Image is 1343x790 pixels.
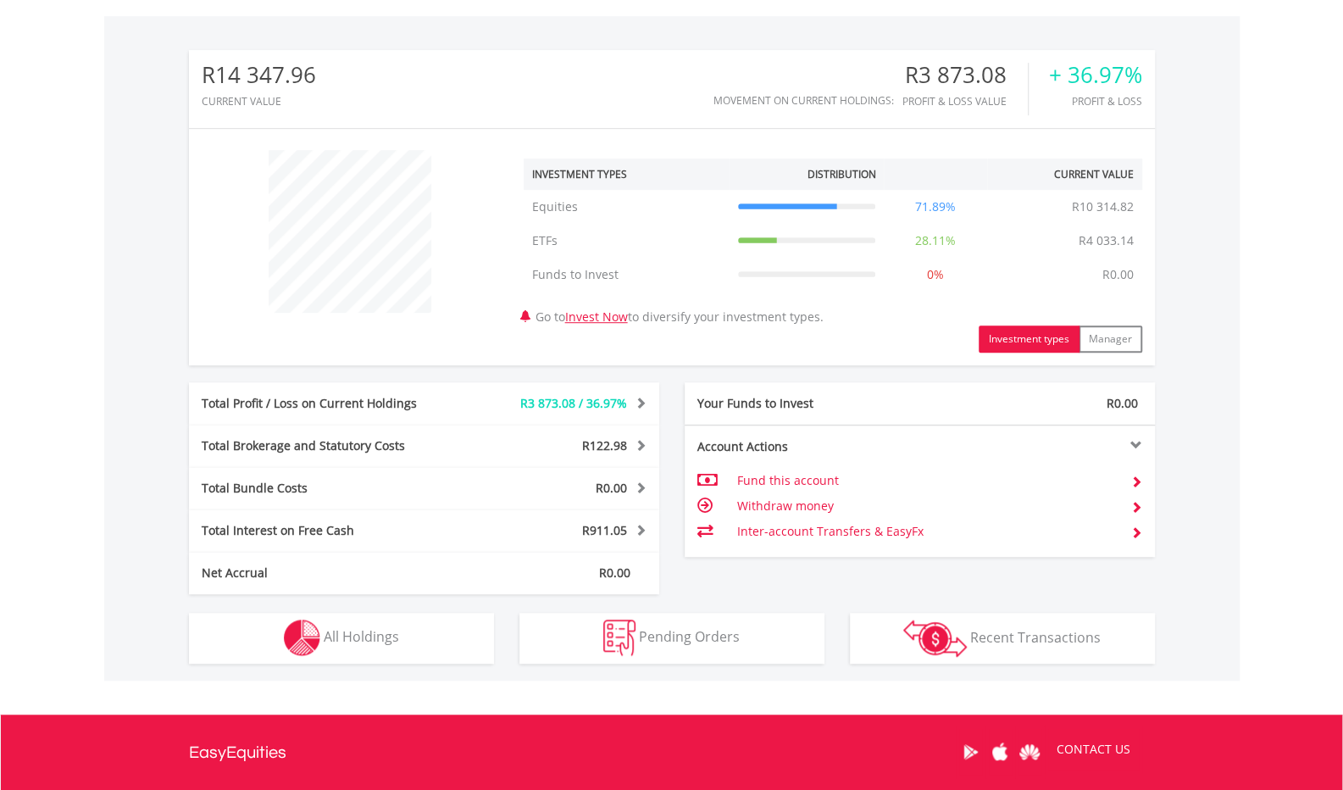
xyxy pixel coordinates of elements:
img: pending_instructions-wht.png [603,620,635,656]
span: Pending Orders [639,627,740,646]
div: Profit & Loss Value [902,96,1028,107]
button: Manager [1079,325,1142,353]
div: R14 347.96 [202,63,316,87]
div: Total Brokerage and Statutory Costs [189,437,463,454]
td: 0% [884,258,987,292]
span: R0.00 [596,480,627,496]
span: All Holdings [324,627,399,646]
div: Movement on Current Holdings: [713,95,894,106]
a: Invest Now [565,309,628,325]
div: Go to to diversify your investment types. [511,142,1155,353]
td: 71.89% [884,190,987,224]
div: Profit & Loss [1049,96,1142,107]
td: R4 033.14 [1070,224,1142,258]
div: Account Actions [685,438,920,455]
td: Inter-account Transfers & EasyFx [736,519,1117,544]
span: R0.00 [1107,395,1138,411]
button: Recent Transactions [850,613,1155,664]
div: R3 873.08 [902,63,1028,87]
span: R911.05 [582,522,627,538]
span: R0.00 [599,565,630,581]
button: All Holdings [189,613,494,664]
img: transactions-zar-wht.png [903,620,967,657]
div: + 36.97% [1049,63,1142,87]
div: Your Funds to Invest [685,395,920,412]
td: R10 314.82 [1063,190,1142,224]
div: CURRENT VALUE [202,96,316,107]
th: Current Value [987,159,1142,190]
a: Huawei [1015,726,1045,778]
div: Net Accrual [189,565,463,581]
img: holdings-wht.png [284,620,320,656]
td: Equities [524,190,730,224]
td: Withdraw money [736,493,1117,519]
div: Distribution [807,167,875,181]
a: Apple [985,726,1015,778]
span: Recent Transactions [970,627,1101,646]
a: CONTACT US [1045,726,1142,773]
div: Total Interest on Free Cash [189,522,463,539]
a: Google Play [956,726,985,778]
th: Investment Types [524,159,730,190]
div: Total Profit / Loss on Current Holdings [189,395,463,412]
button: Investment types [979,325,1079,353]
button: Pending Orders [519,613,824,664]
td: R0.00 [1094,258,1142,292]
td: ETFs [524,224,730,258]
div: Total Bundle Costs [189,480,463,497]
span: R122.98 [582,437,627,453]
td: 28.11% [884,224,987,258]
span: R3 873.08 / 36.97% [520,395,627,411]
td: Funds to Invest [524,258,730,292]
td: Fund this account [736,468,1117,493]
